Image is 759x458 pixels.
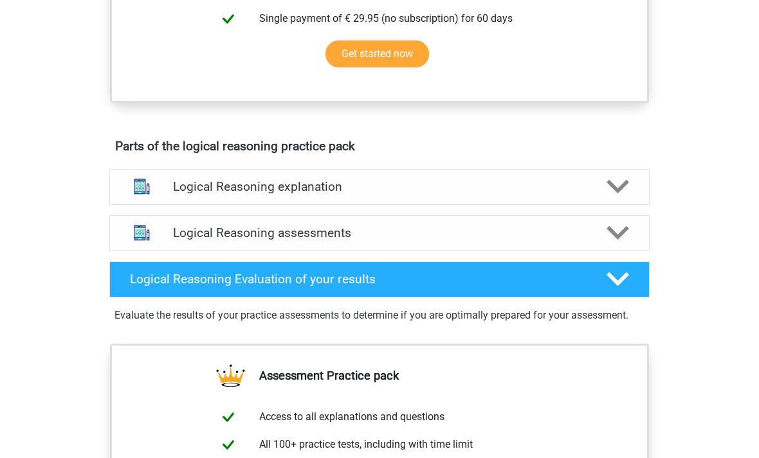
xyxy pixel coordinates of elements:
[125,216,158,249] img: logical reasoning assessments
[130,272,586,286] h4: Logical Reasoning Evaluation of your results
[115,139,644,154] h4: Parts of the logical reasoning practice pack
[173,225,586,240] h4: Logical Reasoning assessments
[114,308,645,323] p: Evaluate the results of your practice assessments to determine if you are optimally prepared for ...
[104,261,655,297] a: Logical Reasoning Evaluation of your results
[104,215,655,251] a: assessments Logical Reasoning assessments
[173,179,586,194] h4: Logical Reasoning explanation
[104,169,655,205] a: explanations Logical Reasoning explanation
[325,40,429,67] a: Get started now
[125,170,158,203] img: logical reasoning explanations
